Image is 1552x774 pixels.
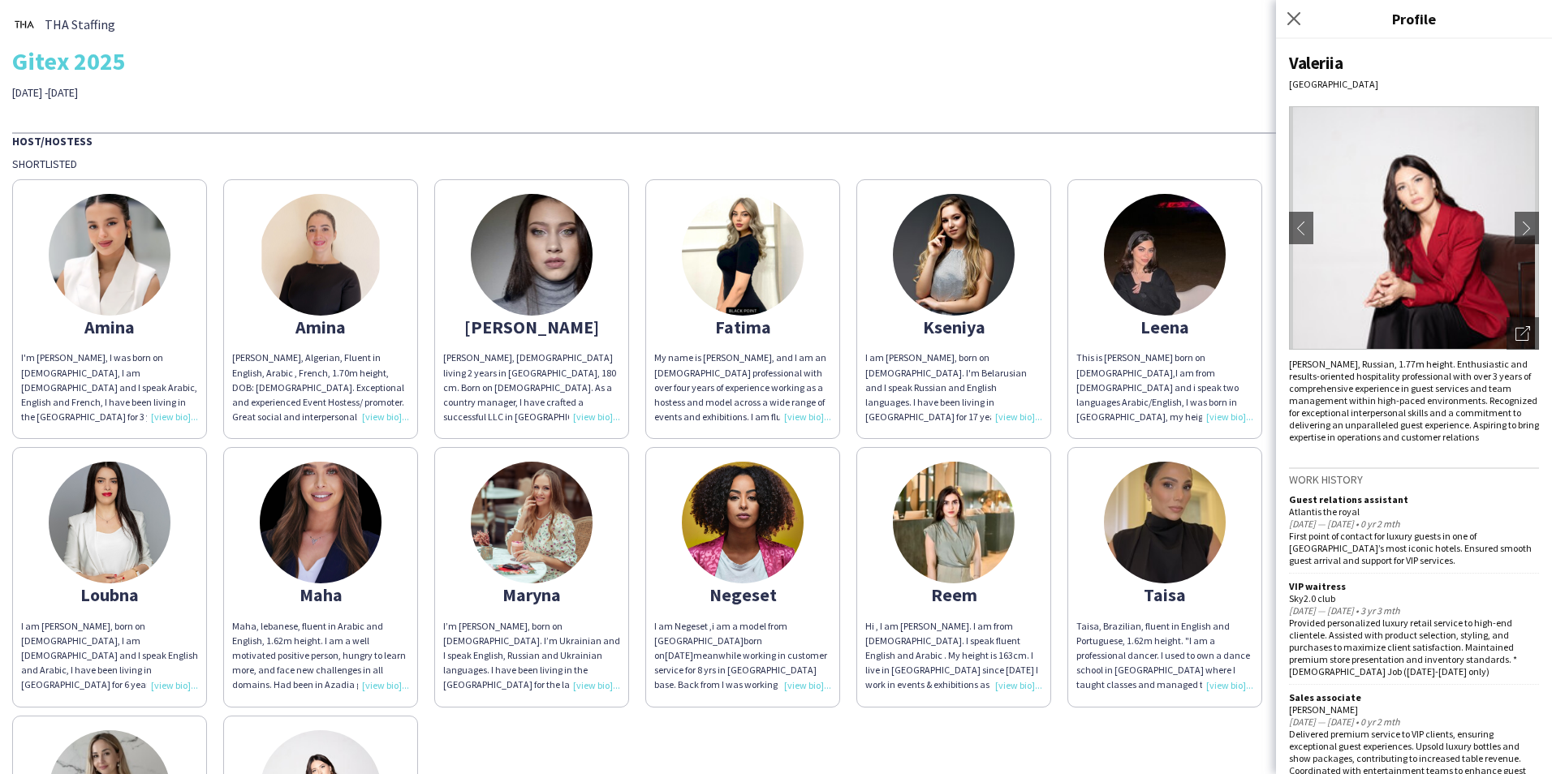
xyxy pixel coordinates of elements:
div: I am [PERSON_NAME], born on [DEMOGRAPHIC_DATA], I am [DEMOGRAPHIC_DATA] and I speak English and A... [21,619,198,693]
span: I am [PERSON_NAME], born on [DEMOGRAPHIC_DATA]. I'm Belarusian and I speak Russian and English la... [865,351,1037,437]
div: Loubna [21,587,198,602]
div: [PERSON_NAME], [DEMOGRAPHIC_DATA] living 2 years in [GEOGRAPHIC_DATA], 180 cm. Born on [DEMOGRAPH... [443,350,620,424]
img: thumb-1679642050641d4dc284058.jpeg [682,462,804,583]
div: This is [PERSON_NAME] born on [DEMOGRAPHIC_DATA],I am from [DEMOGRAPHIC_DATA] and i speak two lan... [1076,350,1253,424]
div: [GEOGRAPHIC_DATA] [1289,78,1539,90]
div: [PERSON_NAME] [443,320,620,334]
img: thumb-71178b0f-fcd9-4816-bdcf-ac2b84812377.jpg [49,462,170,583]
div: Sky2.0 club [1289,592,1539,604]
img: thumb-998bb837-a3b0-4800-8ffe-ef1354ed9763.jpg [260,194,382,316]
div: Open photos pop-in [1507,317,1539,350]
div: Host/Hostess [12,132,1540,148]
span: I am Negeset ,i am a model from [GEOGRAPHIC_DATA] [654,620,787,647]
div: Fatima [654,320,831,334]
img: thumb-6838230878edc.jpeg [682,194,804,316]
div: Atlantis the royal [1289,505,1539,518]
div: Maryna [443,587,620,602]
div: Sales associate [1289,691,1539,703]
div: Valeriia [1289,52,1539,74]
div: First point of contact for luxury guests in one of [GEOGRAPHIC_DATA]’s most iconic hotels. Ensure... [1289,530,1539,566]
div: [DATE] — [DATE] • 3 yr 3 mth [1289,604,1539,617]
div: Negeset [654,587,831,602]
div: VIP waitress [1289,580,1539,592]
div: Shortlisted [12,157,1540,171]
div: Amina [232,320,409,334]
img: thumb-62f9a297-14ea-4f76-99a9-8314e0e372b2.jpg [260,462,382,583]
div: Reem [865,587,1042,602]
div: [DATE] -[DATE] [12,85,547,100]
div: Taisa [1076,587,1253,602]
span: meanwhile working in customer service for 8 yrs in [GEOGRAPHIC_DATA] base. Back from I was workin... [654,649,830,720]
img: thumb-673089e2c10a6.png [49,194,170,316]
div: Leena [1076,320,1253,334]
div: [PERSON_NAME], Algerian, Fluent in English, Arabic , French, 1.70m height, DOB: [DEMOGRAPHIC_DATA... [232,350,409,424]
div: Provided personalized luxury retail service to high-end clientele. Assisted with product selectio... [1289,617,1539,677]
img: thumb-1663831089632c0c31406e7.jpeg [471,462,593,583]
div: Guest relations assistant [1289,493,1539,505]
div: Taisa, Brazilian, fluent in English and Portuguese, 1.62m height. "I am a professional dancer. I ... [1076,619,1253,693]
div: Hi , I am [PERSON_NAME]. I am from [DEMOGRAPHIC_DATA]. I speak fluent English and Arabic . My hei... [865,619,1042,693]
div: [PERSON_NAME], Russian, 1.77m height. Enthusiastic and results-oriented hospitality professional ... [1289,358,1539,443]
div: [DATE] — [DATE] • 0 yr 2 mth [1289,518,1539,530]
div: Kseniya [865,320,1042,334]
span: THA Staffing [45,17,115,32]
div: [DATE] — [DATE] • 0 yr 2 mth [1289,716,1539,728]
img: thumb-6847eafda64f0.jpeg [893,462,1015,583]
div: My name is [PERSON_NAME], and I am an [DEMOGRAPHIC_DATA] professional with over four years of exp... [654,350,831,424]
div: Gitex 2025 [12,49,1540,73]
h3: Profile [1276,8,1552,29]
img: thumb-0b1c4840-441c-4cf7-bc0f-fa59e8b685e2..jpg [12,12,37,37]
span: [DATE] [665,649,693,661]
img: thumb-5d29bc36-2232-4abb-9ee6-16dc6b8fe785.jpg [471,194,593,316]
h3: Work history [1289,472,1539,487]
div: I'm [PERSON_NAME], I was born on [DEMOGRAPHIC_DATA], I am [DEMOGRAPHIC_DATA] and I speak Arabic, ... [21,350,198,424]
div: Maha [232,587,409,602]
img: thumb-68b7334d4ac18.jpeg [1104,462,1226,583]
div: [PERSON_NAME] [1289,703,1539,716]
img: thumb-67655cc545d31.jpeg [1104,194,1226,316]
div: Amina [21,320,198,334]
div: Maha, lebanese, fluent in Arabic and English, 1.62m height. I am a well motivated positive person... [232,619,409,693]
img: Crew avatar or photo [1289,106,1539,350]
img: thumb-6137c2e20776d.jpeg [893,194,1015,316]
